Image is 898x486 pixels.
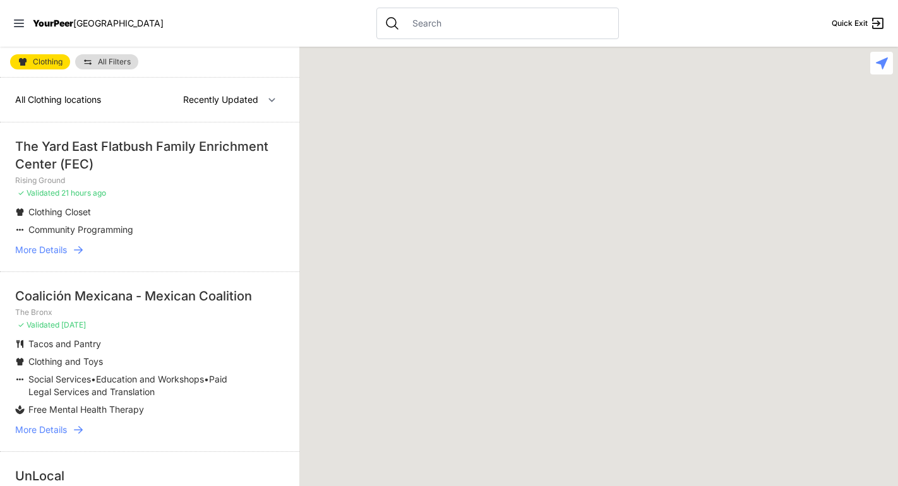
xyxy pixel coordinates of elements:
span: ✓ Validated [18,188,59,198]
a: Quick Exit [832,16,885,31]
div: The Yard East Flatbush Family Enrichment Center (FEC) [15,138,284,173]
div: Pathways Adult Drop-In Program [472,266,498,296]
span: Clothing Closet [28,206,91,217]
span: [GEOGRAPHIC_DATA] [73,18,164,28]
span: • [204,374,209,384]
a: More Details [15,244,284,256]
input: Search [405,17,611,30]
span: Clothing and Toys [28,356,103,367]
span: [DATE] [61,320,86,329]
p: Rising Ground [15,175,284,186]
a: More Details [15,424,284,436]
div: Manhattan [581,400,607,430]
span: YourPeer [33,18,73,28]
span: Community Programming [28,224,133,235]
span: Tacos and Pantry [28,338,101,349]
div: Manhattan [736,55,762,85]
a: Clothing [10,54,70,69]
span: ✓ Validated [18,320,59,329]
div: Main Location [791,92,817,122]
span: Free Mental Health Therapy [28,404,144,415]
span: • [91,374,96,384]
div: Ford Hall [577,52,602,82]
span: Education and Workshops [96,374,204,384]
div: Avenue Church [711,315,737,345]
p: The Bronx [15,307,284,317]
span: More Details [15,424,67,436]
a: YourPeer[GEOGRAPHIC_DATA] [33,20,164,27]
div: UnLocal [15,467,284,485]
span: 21 hours ago [61,188,106,198]
div: East Harlem [755,57,781,87]
span: Social Services [28,374,91,384]
div: The Cathedral Church of St. John the Divine [606,82,632,112]
span: All Clothing locations [15,94,101,105]
span: Clothing [33,58,63,66]
span: More Details [15,244,67,256]
div: Coalición Mexicana - Mexican Coalition [15,287,284,305]
span: Quick Exit [832,18,868,28]
a: All Filters [75,54,138,69]
span: All Filters [98,58,131,66]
